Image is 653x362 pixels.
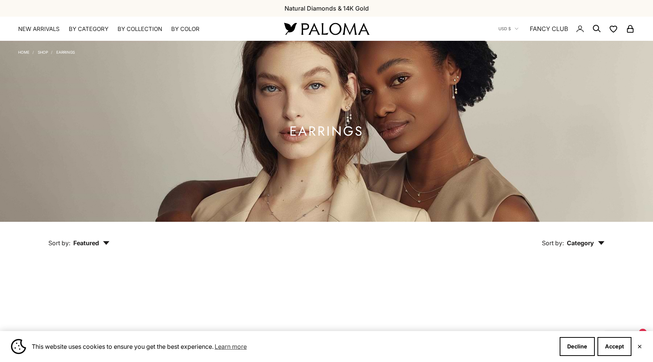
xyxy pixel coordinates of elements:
img: Cookie banner [11,339,26,354]
span: Featured [73,239,110,247]
span: Sort by: [542,239,564,247]
nav: Breadcrumb [18,48,75,54]
span: Sort by: [48,239,70,247]
summary: By Color [171,25,200,33]
h1: Earrings [289,127,364,136]
a: Earrings [56,50,75,54]
span: Category [567,239,605,247]
a: NEW ARRIVALS [18,25,60,33]
a: Home [18,50,29,54]
summary: By Category [69,25,108,33]
span: USD $ [498,25,511,32]
button: Accept [597,337,631,356]
button: Decline [560,337,595,356]
a: FANCY CLUB [530,24,568,34]
button: Sort by: Featured [31,222,127,254]
p: Natural Diamonds & 14K Gold [285,3,369,13]
nav: Secondary navigation [498,17,635,41]
span: This website uses cookies to ensure you get the best experience. [32,341,554,352]
button: Close [637,344,642,349]
summary: By Collection [118,25,162,33]
a: Shop [38,50,48,54]
button: Sort by: Category [525,222,622,254]
button: USD $ [498,25,518,32]
nav: Primary navigation [18,25,266,33]
a: Learn more [214,341,248,352]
